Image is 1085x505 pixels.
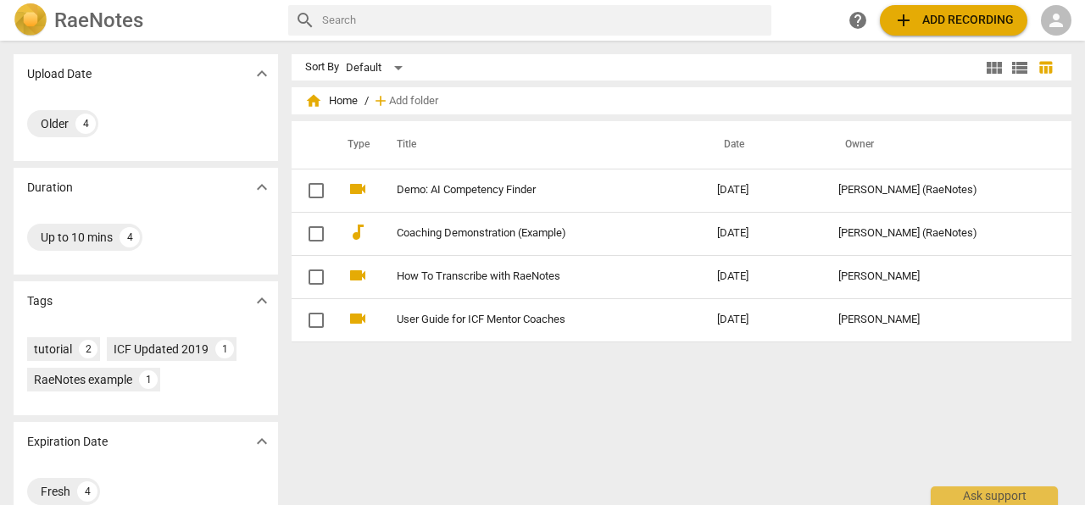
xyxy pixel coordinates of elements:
[41,483,70,500] div: Fresh
[348,222,368,242] span: audiotrack
[825,121,1054,169] th: Owner
[114,341,209,358] div: ICF Updated 2019
[704,255,825,298] td: [DATE]
[397,227,656,240] a: Coaching Demonstration (Example)
[389,95,438,108] span: Add folder
[372,92,389,109] span: add
[364,95,369,108] span: /
[27,179,73,197] p: Duration
[252,177,272,197] span: expand_more
[1038,59,1054,75] span: table_chart
[215,340,234,358] div: 1
[880,5,1027,36] button: Upload
[41,229,113,246] div: Up to 10 mins
[249,429,275,454] button: Show more
[838,227,1040,240] div: [PERSON_NAME] (RaeNotes)
[893,10,914,31] span: add
[931,486,1058,505] div: Ask support
[41,115,69,132] div: Older
[838,270,1040,283] div: [PERSON_NAME]
[14,3,275,37] a: LogoRaeNotes
[397,270,656,283] a: How To Transcribe with RaeNotes
[34,341,72,358] div: tutorial
[982,55,1007,80] button: Tile view
[348,265,368,286] span: videocam
[397,184,656,197] a: Demo: AI Competency Finder
[704,121,825,169] th: Date
[704,212,825,255] td: [DATE]
[295,10,315,31] span: search
[838,314,1040,326] div: [PERSON_NAME]
[348,179,368,199] span: videocam
[305,92,358,109] span: Home
[346,54,409,81] div: Default
[1046,10,1066,31] span: person
[334,121,376,169] th: Type
[305,61,339,74] div: Sort By
[249,61,275,86] button: Show more
[34,371,132,388] div: RaeNotes example
[1010,58,1030,78] span: view_list
[249,175,275,200] button: Show more
[397,314,656,326] a: User Guide for ICF Mentor Coaches
[984,58,1004,78] span: view_module
[139,370,158,389] div: 1
[348,308,368,329] span: videocam
[1007,55,1032,80] button: List view
[838,184,1040,197] div: [PERSON_NAME] (RaeNotes)
[843,5,873,36] a: Help
[75,114,96,134] div: 4
[27,292,53,310] p: Tags
[376,121,704,169] th: Title
[27,433,108,451] p: Expiration Date
[27,65,92,83] p: Upload Date
[252,431,272,452] span: expand_more
[322,7,765,34] input: Search
[704,169,825,212] td: [DATE]
[77,481,97,502] div: 4
[1032,55,1058,80] button: Table view
[120,227,140,247] div: 4
[79,340,97,358] div: 2
[252,64,272,84] span: expand_more
[893,10,1014,31] span: Add recording
[305,92,322,109] span: home
[249,288,275,314] button: Show more
[54,8,143,32] h2: RaeNotes
[252,291,272,311] span: expand_more
[14,3,47,37] img: Logo
[848,10,868,31] span: help
[704,298,825,341] td: [DATE]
